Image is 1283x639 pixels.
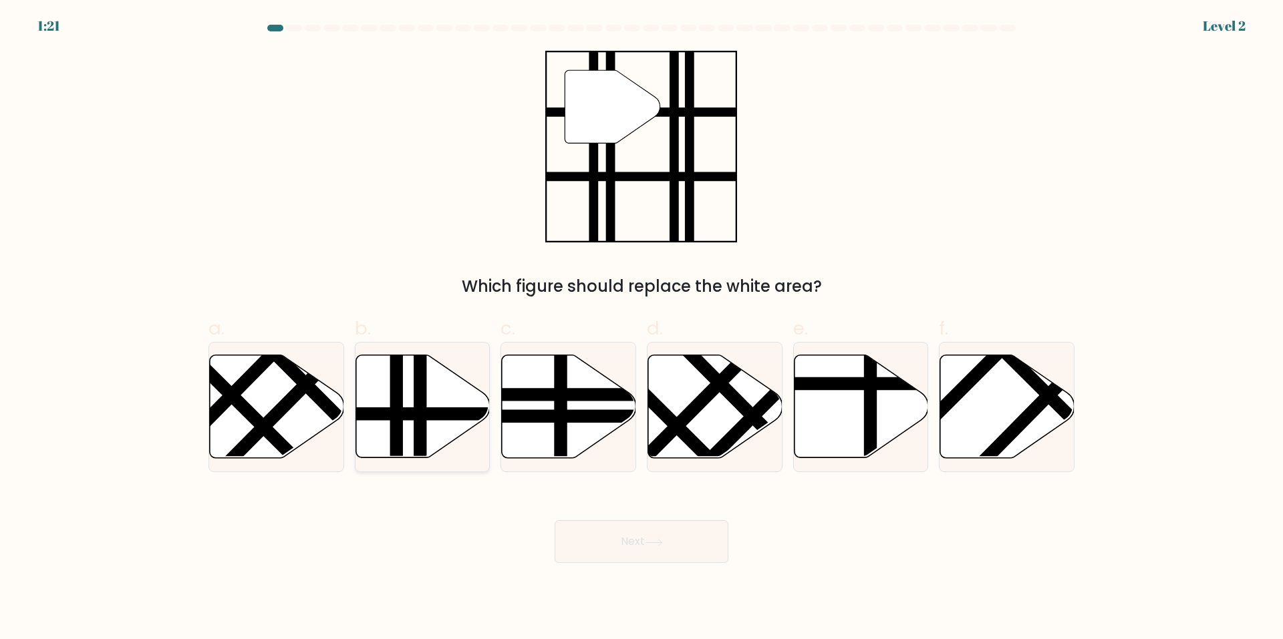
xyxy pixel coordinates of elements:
[37,16,60,36] div: 1:21
[939,315,948,341] span: f.
[1203,16,1246,36] div: Level 2
[355,315,371,341] span: b.
[793,315,808,341] span: e.
[208,315,225,341] span: a.
[565,70,660,143] g: "
[555,520,728,563] button: Next
[217,274,1066,298] div: Which figure should replace the white area?
[647,315,663,341] span: d.
[501,315,515,341] span: c.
